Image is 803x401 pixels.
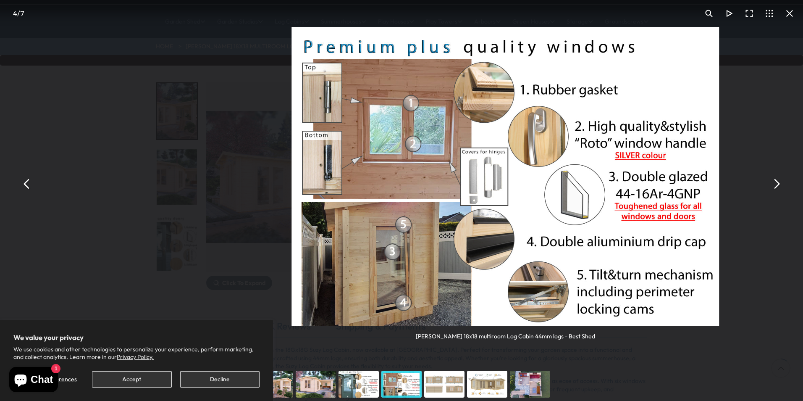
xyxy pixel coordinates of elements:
[117,353,154,361] a: Privacy Policy.
[3,3,34,24] div: /
[416,326,595,340] div: [PERSON_NAME] 18x18 multiroom Log Cabin 44mm logs - Best Shed
[17,174,37,194] button: Previous
[13,9,17,18] span: 4
[7,367,60,394] inbox-online-store-chat: Shopify online store chat
[13,346,260,361] p: We use cookies and other technologies to personalize your experience, perform marketing, and coll...
[92,371,171,388] button: Accept
[766,174,786,194] button: Next
[759,3,779,24] button: Toggle thumbnails
[13,333,260,342] h2: We value your privacy
[20,9,24,18] span: 7
[180,371,260,388] button: Decline
[699,3,719,24] button: Toggle zoom level
[779,3,800,24] button: Close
